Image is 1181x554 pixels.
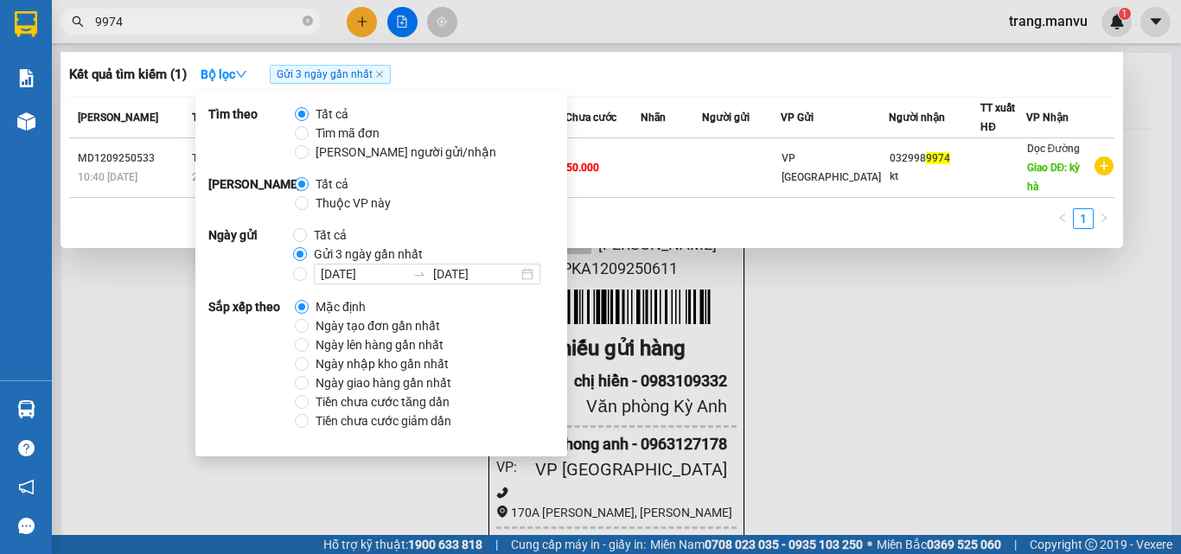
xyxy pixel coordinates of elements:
span: TT xuất HĐ [980,102,1015,133]
span: Nhãn [641,111,666,124]
span: VP [GEOGRAPHIC_DATA] [782,152,881,183]
span: close-circle [303,14,313,30]
span: question-circle [18,440,35,456]
span: notification [18,479,35,495]
button: Bộ lọcdown [187,60,261,88]
li: Next Page [1094,208,1114,229]
span: Người gửi [702,111,750,124]
span: Ngày lên hàng gần nhất [309,335,450,354]
span: Ngày giao hàng gần nhất [309,373,458,392]
span: VP Nhận [1026,111,1069,124]
span: right [1099,213,1109,223]
span: Tất cả [309,175,355,194]
strong: [PERSON_NAME] [208,175,295,213]
input: Ngày kết thúc [433,264,518,283]
img: logo-vxr [15,11,37,37]
span: Gửi 3 ngày gần nhất [307,245,430,264]
span: Ngày tạo đơn gần nhất [309,316,447,335]
div: MD1209250533 [78,150,187,168]
div: 032998 [890,150,980,168]
span: VP Gửi [781,111,814,124]
span: Chưa cước [565,111,616,124]
span: plus-circle [1095,156,1114,175]
span: [PERSON_NAME] [78,111,158,124]
span: 50.000 [566,162,599,174]
strong: Sắp xếp theo [208,297,295,430]
span: Tất cả [309,105,355,124]
button: left [1052,208,1073,229]
span: Ngày nhập kho gần nhất [309,354,456,373]
h3: Kết quả tìm kiếm ( 1 ) [69,66,187,84]
strong: Bộ lọc [201,67,247,81]
strong: Tìm theo [208,105,295,162]
input: Ngày bắt đầu [321,264,405,283]
span: left [1057,213,1068,223]
span: close [375,70,384,79]
span: down [235,68,247,80]
span: Thuộc VP này [309,194,398,213]
span: Dọc Đường [1027,143,1081,155]
img: warehouse-icon [17,400,35,418]
span: to [412,267,426,281]
span: [PERSON_NAME] người gửi/nhận [309,143,503,162]
span: swap-right [412,267,426,281]
span: close-circle [303,16,313,26]
span: Giao DĐ: kỳ hà [1027,162,1081,193]
strong: Ngày gửi [208,226,293,284]
a: 1 [1074,209,1093,228]
button: right [1094,208,1114,229]
span: search [72,16,84,28]
span: Tiền chưa cước tăng dần [309,392,456,411]
li: Previous Page [1052,208,1073,229]
input: Tìm tên, số ĐT hoặc mã đơn [95,12,299,31]
span: Mặc định [309,297,373,316]
span: Tiền chưa cước giảm dần [309,411,458,430]
span: 10:40 [DATE] [78,171,137,183]
span: Tất cả [307,226,354,245]
li: 1 [1073,208,1094,229]
img: warehouse-icon [17,112,35,131]
span: Gửi 3 ngày gần nhất [270,65,391,84]
span: Tìm mã đơn [309,124,386,143]
img: solution-icon [17,69,35,87]
span: Người nhận [889,111,945,124]
span: 9974 [926,152,950,164]
div: kt [890,168,980,186]
span: message [18,518,35,534]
